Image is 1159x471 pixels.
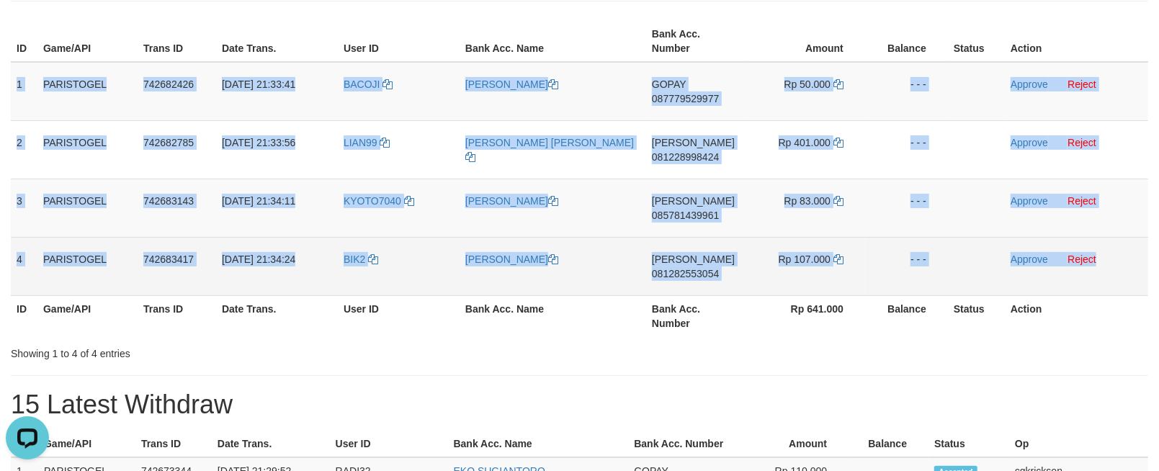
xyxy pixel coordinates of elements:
span: 742682785 [143,137,194,148]
a: Approve [1011,137,1048,148]
span: [PERSON_NAME] [652,137,735,148]
td: - - - [865,179,948,237]
span: 742683143 [143,195,194,207]
th: User ID [338,295,460,336]
th: Bank Acc. Number [628,431,733,457]
span: Rp 401.000 [779,137,831,148]
button: Open LiveChat chat widget [6,6,49,49]
th: Status [948,295,1005,336]
span: Copy 087779529977 to clipboard [652,93,719,104]
a: Approve [1011,195,1048,207]
th: Trans ID [135,431,212,457]
span: GOPAY [652,78,686,90]
th: Amount [746,21,865,62]
span: KYOTO7040 [344,195,401,207]
a: BACOJI [344,78,393,90]
span: LIAN99 [344,137,377,148]
th: Action [1005,21,1148,62]
th: Bank Acc. Name [460,21,646,62]
th: User ID [330,431,448,457]
span: [DATE] 21:34:24 [222,254,295,265]
a: [PERSON_NAME] [465,195,558,207]
a: [PERSON_NAME] [465,254,558,265]
a: LIAN99 [344,137,390,148]
span: [DATE] 21:33:41 [222,78,295,90]
a: KYOTO7040 [344,195,414,207]
th: Balance [849,431,928,457]
span: Copy 081282553054 to clipboard [652,268,719,279]
span: [PERSON_NAME] [652,195,735,207]
td: PARISTOGEL [37,179,138,237]
td: - - - [865,120,948,179]
a: [PERSON_NAME] [465,78,558,90]
a: Reject [1068,195,1096,207]
span: [DATE] 21:33:56 [222,137,295,148]
th: Date Trans. [212,431,330,457]
th: Date Trans. [216,295,338,336]
th: Trans ID [138,295,216,336]
span: Copy 085781439961 to clipboard [652,210,719,221]
span: Rp 50.000 [784,78,831,90]
td: 4 [11,237,37,295]
a: Copy 83000 to clipboard [833,195,843,207]
th: Trans ID [138,21,216,62]
th: Status [948,21,1005,62]
th: Bank Acc. Name [460,295,646,336]
th: Balance [865,21,948,62]
a: Approve [1011,78,1048,90]
th: User ID [338,21,460,62]
a: Reject [1068,254,1096,265]
td: PARISTOGEL [37,237,138,295]
a: Approve [1011,254,1048,265]
th: Status [928,431,1009,457]
th: Bank Acc. Name [448,431,629,457]
td: - - - [865,62,948,121]
th: Rp 641.000 [746,295,865,336]
th: Balance [865,295,948,336]
a: Copy 401000 to clipboard [833,137,843,148]
h1: 15 Latest Withdraw [11,390,1148,419]
span: 742683417 [143,254,194,265]
span: Copy 081228998424 to clipboard [652,151,719,163]
span: Rp 107.000 [779,254,831,265]
th: Amount [733,431,849,457]
div: Showing 1 to 4 of 4 entries [11,341,472,361]
th: Op [1009,431,1148,457]
a: Copy 50000 to clipboard [833,78,843,90]
a: Reject [1068,137,1096,148]
td: PARISTOGEL [37,62,138,121]
th: Bank Acc. Number [646,21,746,62]
th: Game/API [37,295,138,336]
span: Rp 83.000 [784,195,831,207]
td: PARISTOGEL [37,120,138,179]
td: 3 [11,179,37,237]
th: ID [11,295,37,336]
th: Game/API [37,21,138,62]
th: Bank Acc. Number [646,295,746,336]
a: [PERSON_NAME] [PERSON_NAME] [465,137,634,163]
a: Copy 107000 to clipboard [833,254,843,265]
span: [PERSON_NAME] [652,254,735,265]
td: 1 [11,62,37,121]
a: Reject [1068,78,1096,90]
a: BIK2 [344,254,378,265]
th: Date Trans. [216,21,338,62]
span: BIK2 [344,254,365,265]
th: Action [1005,295,1148,336]
th: ID [11,21,37,62]
span: BACOJI [344,78,380,90]
td: 2 [11,120,37,179]
td: - - - [865,237,948,295]
th: Game/API [38,431,135,457]
span: 742682426 [143,78,194,90]
span: [DATE] 21:34:11 [222,195,295,207]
